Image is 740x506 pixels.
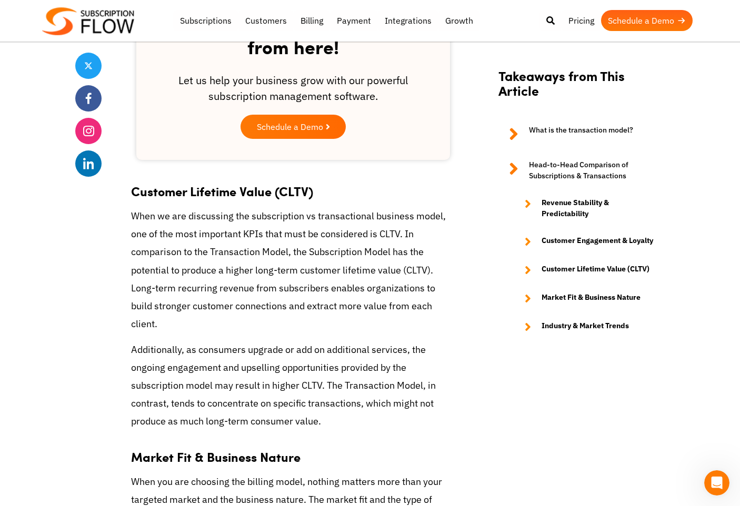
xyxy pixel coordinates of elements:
[257,123,323,131] span: Schedule a Demo
[562,10,601,31] a: Pricing
[238,10,294,31] a: Customers
[514,264,654,276] a: Customer Lifetime Value (CLTV)
[514,320,654,333] a: Industry & Market Trends
[498,68,654,109] h2: Takeaways from This Article
[542,197,654,219] strong: Revenue Stability & Predictability
[498,159,654,181] a: Head-to-Head Comparison of Subscriptions & Transactions
[173,10,238,31] a: Subscriptions
[542,320,629,333] strong: Industry & Market Trends
[514,197,654,219] a: Revenue Stability & Predictability
[378,10,438,31] a: Integrations
[498,125,654,144] a: What is the transaction model?
[241,115,346,139] a: Schedule a Demo
[330,10,378,31] a: Payment
[704,470,729,495] iframe: Intercom live chat
[514,292,654,305] a: Market Fit & Business Nature
[542,264,649,276] strong: Customer Lifetime Value (CLTV)
[131,182,313,200] strong: Customer Lifetime Value (CLTV)
[157,73,429,115] div: Let us help your business grow with our powerful subscription management software.
[601,10,693,31] a: Schedule a Demo
[131,207,455,333] p: When we are discussing the subscription vs transactional business model, one of the most importan...
[294,10,330,31] a: Billing
[514,235,654,248] a: Customer Engagement & Loyalty
[42,7,134,35] img: Subscriptionflow
[438,10,480,31] a: Growth
[131,448,301,465] strong: Market Fit & Business Nature
[542,235,653,248] strong: Customer Engagement & Loyalty
[542,292,641,305] strong: Market Fit & Business Nature
[131,341,455,431] p: Additionally, as consumers upgrade or add on additional services, the ongoing engagement and upse...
